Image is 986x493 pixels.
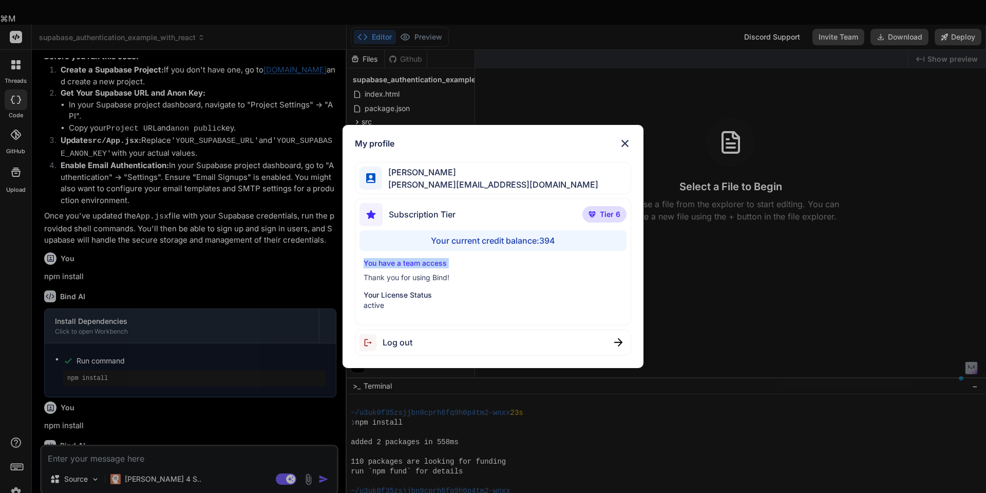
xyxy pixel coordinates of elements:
img: close [619,137,631,150]
span: [PERSON_NAME] [382,166,598,178]
img: logout [359,334,383,351]
p: active [364,300,623,311]
img: profile [366,173,376,183]
span: Log out [383,336,412,349]
p: Your License Status [364,290,623,300]
h1: My profile [355,137,394,150]
span: Subscription Tier [389,208,456,221]
img: subscription [359,203,383,226]
p: Thank you for using Bind! [364,272,623,283]
img: close [614,338,622,346]
div: Your current credit balance: 394 [359,230,627,251]
p: You have a team access [364,258,623,268]
span: Tier 6 [600,209,620,220]
img: premium [589,211,596,217]
span: [PERSON_NAME][EMAIL_ADDRESS][DOMAIN_NAME] [382,178,598,191]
